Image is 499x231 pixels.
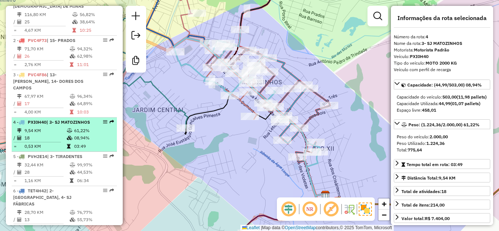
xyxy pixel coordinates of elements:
div: Valor total: [401,215,450,222]
em: Rota exportada [110,120,114,124]
span: 3 - [13,72,83,91]
i: % de utilização do peso [70,163,75,167]
strong: 775,64 [408,147,422,153]
i: Tempo total em rota [70,110,73,114]
img: Fluxo de ruas [343,203,355,215]
i: Distância Total [17,94,22,99]
a: Leaflet [242,225,260,230]
span: TET4H42 [28,188,46,193]
i: Total de Atividades [17,136,22,140]
span: Capacidade: (44,99/503,00) 08,94% [407,82,482,88]
strong: MOTO 2000 KG [426,60,457,66]
td: 28,70 KM [24,209,69,216]
td: = [13,143,17,150]
img: Exibir/Ocultar setores [359,203,372,216]
td: 2,76 KM [24,61,69,68]
div: Peso Utilizado: [397,140,487,147]
td: 44,53% [77,169,114,176]
i: % de utilização da cubagem [70,101,75,106]
i: % de utilização do peso [72,12,78,17]
strong: Motorista Padrão [414,47,449,53]
i: % de utilização da cubagem [72,20,78,24]
a: Total de atividades:18 [394,186,490,196]
a: OpenStreetMap [285,225,316,230]
td: 1,16 KM [24,177,69,184]
i: % de utilização da cubagem [67,136,72,140]
td: 28 [24,169,69,176]
td: 4,67 KM [24,27,72,34]
td: 06:34 [77,177,114,184]
div: Tipo do veículo: [394,60,490,66]
td: / [13,216,17,223]
td: 10:03 [77,108,114,116]
a: Nova sessão e pesquisa [129,9,143,25]
td: = [13,61,17,68]
td: 32,44 KM [24,161,69,169]
div: Capacidade Utilizada: [397,100,487,107]
div: Peso: (1.224,36/2.000,00) 61,22% [394,131,490,156]
span: PVH2E14 [28,154,47,159]
i: % de utilização da cubagem [70,170,75,174]
em: Opções [103,72,107,77]
td: / [13,100,17,107]
span: 9,54 KM [439,175,456,181]
i: % de utilização do peso [70,47,75,51]
td: 55,73% [77,216,114,223]
span: − [382,210,386,219]
div: Espaço livre: [397,107,487,113]
span: 4 - [13,119,90,125]
em: Rota exportada [110,72,114,77]
em: Opções [103,188,107,193]
div: Atividade não roteirizada - EDER TRINDADE ZIM 50 [247,79,265,86]
span: 6 - [13,188,72,207]
span: 2 - [13,38,75,43]
div: Total: [397,147,487,153]
i: Tempo total em rota [70,62,73,67]
a: Exportar sessão [129,28,143,45]
td: 38,64% [79,18,114,26]
strong: R$ 7.404,00 [425,216,450,221]
strong: 18 [441,189,446,194]
td: / [13,53,17,60]
em: Rota exportada [110,38,114,42]
td: 9,54 KM [24,127,66,134]
td: 25 [24,18,72,26]
strong: 4 [426,34,428,39]
a: Distância Total:9,54 KM [394,173,490,182]
i: Total de Atividades [17,20,22,24]
i: % de utilização do peso [70,210,75,215]
td: 08,94% [74,134,114,142]
em: Opções [103,38,107,42]
i: Distância Total [17,210,22,215]
a: Exibir filtros [370,9,385,23]
span: Peso do veículo: [397,134,448,139]
td: / [13,18,17,26]
div: Veículo: [394,53,490,60]
span: | 3- SJ MATOZINHOS [46,119,90,125]
i: % de utilização da cubagem [70,54,75,58]
div: Veículo com perfil de recarga [394,66,490,73]
a: Tempo total em rota: 03:49 [394,159,490,169]
span: | 15- PRADOS [47,38,75,43]
td: 96,34% [77,93,114,100]
strong: 503,00 [442,94,457,100]
i: Tempo total em rota [72,28,76,32]
td: 17 [24,100,69,107]
td: 11:01 [77,61,114,68]
em: Rota exportada [110,188,114,193]
i: Distância Total [17,163,22,167]
a: Valor total:R$ 7.404,00 [394,213,490,223]
strong: 214,00 [430,202,445,208]
a: Capacidade: (44,99/503,00) 08,94% [394,80,490,89]
span: Peso: (1.224,36/2.000,00) 61,22% [408,122,480,127]
img: Farid - São João del Rei [321,190,330,200]
td: 13 [24,216,69,223]
span: | 13- [PERSON_NAME], 14- DORES DOS CAMPOS [13,72,83,91]
strong: (11,98 pallets) [457,94,487,100]
i: % de utilização do peso [67,128,72,133]
td: 62,98% [77,53,114,60]
div: Capacidade do veículo: [397,94,487,100]
strong: 1.224,36 [426,140,445,146]
i: Total de Atividades [17,217,22,222]
div: Motorista: [394,47,490,53]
